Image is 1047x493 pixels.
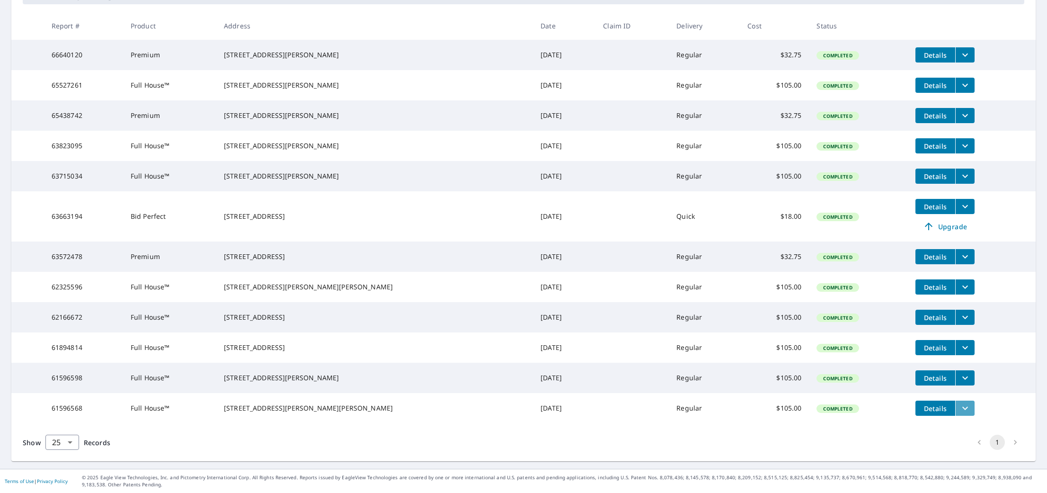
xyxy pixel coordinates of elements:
td: Bid Perfect [123,191,216,242]
span: Details [921,142,949,151]
button: filesDropdownBtn-62325596 [955,279,975,295]
span: Details [921,404,949,413]
td: Regular [669,302,740,332]
nav: pagination navigation [970,435,1024,450]
div: [STREET_ADDRESS][PERSON_NAME] [224,373,525,383]
td: Full House™ [123,363,216,393]
td: Premium [123,40,216,70]
td: $32.75 [740,100,809,131]
button: detailsBtn-63663194 [915,199,955,214]
span: Completed [817,143,858,150]
div: [STREET_ADDRESS][PERSON_NAME] [224,141,525,151]
div: [STREET_ADDRESS][PERSON_NAME][PERSON_NAME] [224,282,525,292]
span: Details [921,81,949,90]
button: filesDropdownBtn-61894814 [955,340,975,355]
td: 65438742 [44,100,123,131]
td: $105.00 [740,302,809,332]
td: Regular [669,161,740,191]
th: Product [123,12,216,40]
td: 63663194 [44,191,123,242]
span: Completed [817,52,858,59]
td: $105.00 [740,272,809,302]
th: Address [216,12,533,40]
button: detailsBtn-62166672 [915,310,955,325]
a: Upgrade [915,219,975,234]
td: 61894814 [44,332,123,363]
td: Regular [669,363,740,393]
td: $105.00 [740,363,809,393]
button: detailsBtn-63823095 [915,138,955,153]
span: Details [921,343,949,352]
td: [DATE] [533,302,595,332]
button: page 1 [990,435,1005,450]
td: [DATE] [533,393,595,423]
td: $32.75 [740,40,809,70]
button: filesDropdownBtn-61596568 [955,401,975,416]
td: [DATE] [533,100,595,131]
button: filesDropdownBtn-65527261 [955,78,975,93]
td: Full House™ [123,131,216,161]
span: Details [921,202,949,211]
span: Completed [817,405,858,412]
a: Privacy Policy [37,478,68,484]
div: [STREET_ADDRESS][PERSON_NAME] [224,50,525,60]
td: $105.00 [740,332,809,363]
span: Completed [817,314,858,321]
td: $105.00 [740,131,809,161]
span: Completed [817,284,858,291]
div: [STREET_ADDRESS] [224,343,525,352]
td: 61596598 [44,363,123,393]
td: [DATE] [533,363,595,393]
button: filesDropdownBtn-63715034 [955,169,975,184]
span: Details [921,111,949,120]
td: [DATE] [533,131,595,161]
button: detailsBtn-62325596 [915,279,955,295]
button: filesDropdownBtn-61596598 [955,370,975,385]
td: 63572478 [44,242,123,272]
td: [DATE] [533,161,595,191]
button: filesDropdownBtn-63823095 [955,138,975,153]
div: [STREET_ADDRESS][PERSON_NAME] [224,111,525,120]
span: Completed [817,173,858,180]
button: detailsBtn-61596598 [915,370,955,385]
td: [DATE] [533,70,595,100]
button: filesDropdownBtn-63663194 [955,199,975,214]
td: Regular [669,332,740,363]
th: Delivery [669,12,740,40]
button: detailsBtn-63715034 [915,169,955,184]
button: detailsBtn-63572478 [915,249,955,264]
td: $18.00 [740,191,809,242]
td: 65527261 [44,70,123,100]
div: [STREET_ADDRESS] [224,252,525,261]
div: [STREET_ADDRESS][PERSON_NAME][PERSON_NAME] [224,403,525,413]
td: Regular [669,100,740,131]
span: Details [921,374,949,383]
span: Completed [817,214,858,220]
td: Regular [669,40,740,70]
td: [DATE] [533,332,595,363]
td: 62325596 [44,272,123,302]
span: Records [84,438,110,447]
td: Premium [123,100,216,131]
div: [STREET_ADDRESS] [224,212,525,221]
td: $32.75 [740,242,809,272]
td: [DATE] [533,272,595,302]
div: Show 25 records [45,435,79,450]
th: Report # [44,12,123,40]
td: Full House™ [123,161,216,191]
div: [STREET_ADDRESS] [224,313,525,322]
td: 63715034 [44,161,123,191]
button: detailsBtn-61894814 [915,340,955,355]
td: Full House™ [123,272,216,302]
td: Regular [669,393,740,423]
td: Regular [669,272,740,302]
th: Date [533,12,595,40]
td: Premium [123,242,216,272]
td: Full House™ [123,70,216,100]
th: Claim ID [595,12,669,40]
a: Terms of Use [5,478,34,484]
td: Regular [669,242,740,272]
td: Full House™ [123,332,216,363]
button: detailsBtn-66640120 [915,47,955,63]
span: Details [921,172,949,181]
